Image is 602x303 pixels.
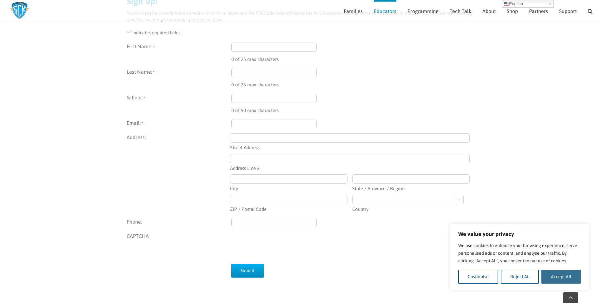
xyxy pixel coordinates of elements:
[127,133,231,141] legend: Address:
[458,242,581,265] p: We use cookies to enhance your browsing experience, serve personalised ads or content, and analys...
[507,9,518,14] span: Shop
[352,184,470,192] label: State / Province / Region
[127,218,231,227] label: Phone:
[458,230,581,238] p: We value your privacy
[230,143,470,151] label: Street Address
[458,270,498,284] button: Customise
[559,9,577,14] span: Support
[231,264,264,278] input: Submit
[127,119,231,128] label: Email:
[482,9,496,14] span: About
[127,68,231,89] label: Last Name:
[450,9,471,14] span: Tech Talk
[407,9,439,14] span: Programming
[374,9,396,14] span: Educators
[231,103,476,114] div: 0 of 50 max characters
[231,52,476,63] div: 0 of 25 max characters
[352,204,470,213] label: Country
[127,10,473,22] em: You will receive a confirmation email with a link to download the FREE Educational Resources for ...
[230,204,347,213] label: ZIP / Postal Code
[127,94,231,114] label: School:
[127,30,476,36] p: " " indicates required fields
[231,77,476,89] div: 0 of 25 max characters
[504,1,509,6] img: en
[501,270,539,284] button: Reject All
[231,232,328,257] iframe: reCAPTCHA
[230,163,470,172] label: Address Line 2
[230,184,347,192] label: City
[344,9,363,14] span: Families
[541,270,581,284] button: Accept All
[127,232,231,257] label: CAPTCHA
[10,2,30,19] img: Savvy Cyber Kids Logo
[127,43,231,63] label: First Name:
[529,9,548,14] span: Partners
